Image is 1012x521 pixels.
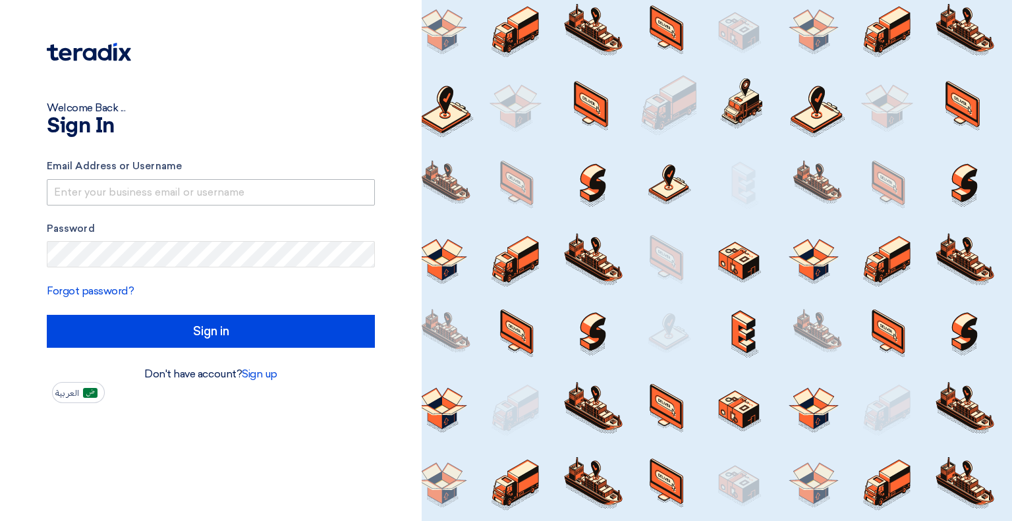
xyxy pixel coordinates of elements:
div: Don't have account? [47,366,375,382]
input: Sign in [47,315,375,348]
a: Sign up [242,368,277,380]
a: Forgot password? [47,285,134,297]
button: العربية [52,382,105,403]
img: Teradix logo [47,43,131,61]
div: Welcome Back ... [47,100,375,116]
img: ar-AR.png [83,388,98,398]
h1: Sign In [47,116,375,137]
span: العربية [55,389,79,398]
label: Password [47,221,375,236]
label: Email Address or Username [47,159,375,174]
input: Enter your business email or username [47,179,375,206]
